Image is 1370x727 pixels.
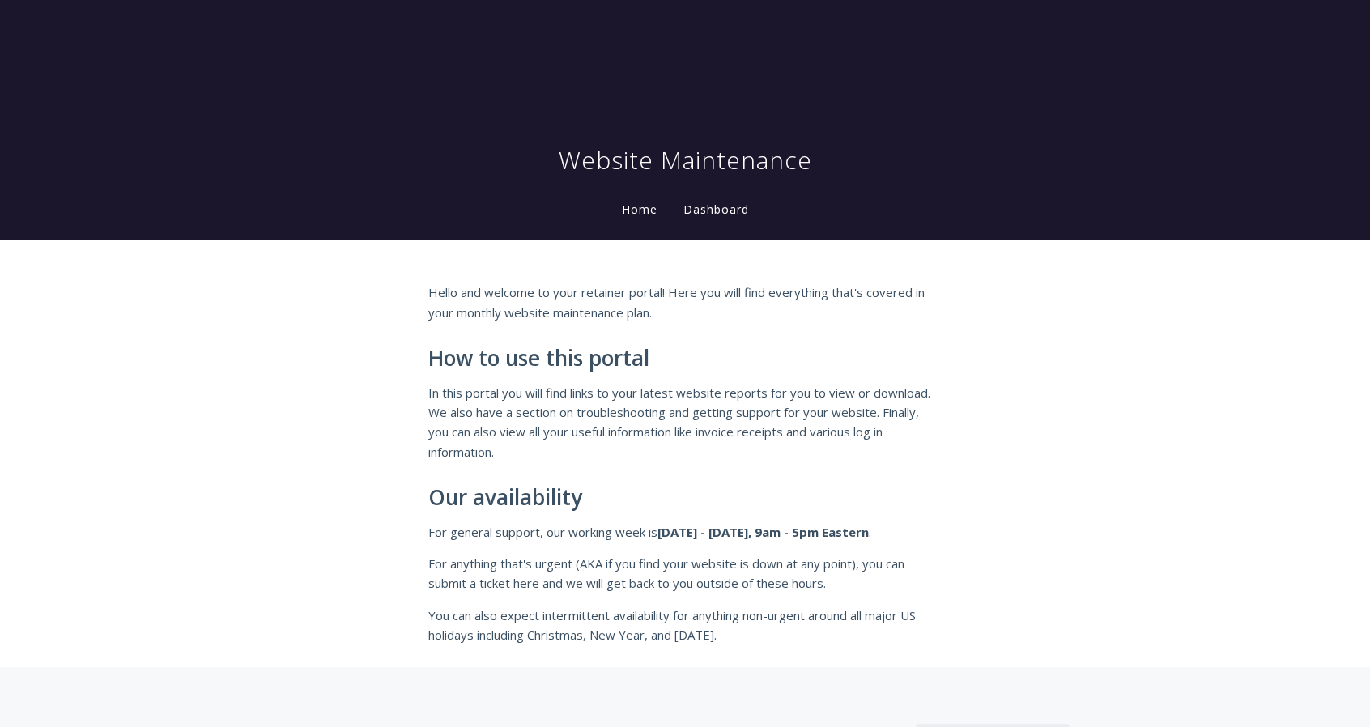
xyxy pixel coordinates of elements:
[428,522,942,542] p: For general support, our working week is .
[428,606,942,645] p: You can also expect intermittent availability for anything non-urgent around all major US holiday...
[680,202,752,219] a: Dashboard
[619,202,661,217] a: Home
[428,346,942,371] h2: How to use this portal
[428,486,942,510] h2: Our availability
[657,524,869,540] strong: [DATE] - [DATE], 9am - 5pm Eastern
[428,554,942,593] p: For anything that's urgent (AKA if you find your website is down at any point), you can submit a ...
[428,383,942,462] p: In this portal you will find links to your latest website reports for you to view or download. We...
[559,144,812,176] h1: Website Maintenance
[428,283,942,322] p: Hello and welcome to your retainer portal! Here you will find everything that's covered in your m...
